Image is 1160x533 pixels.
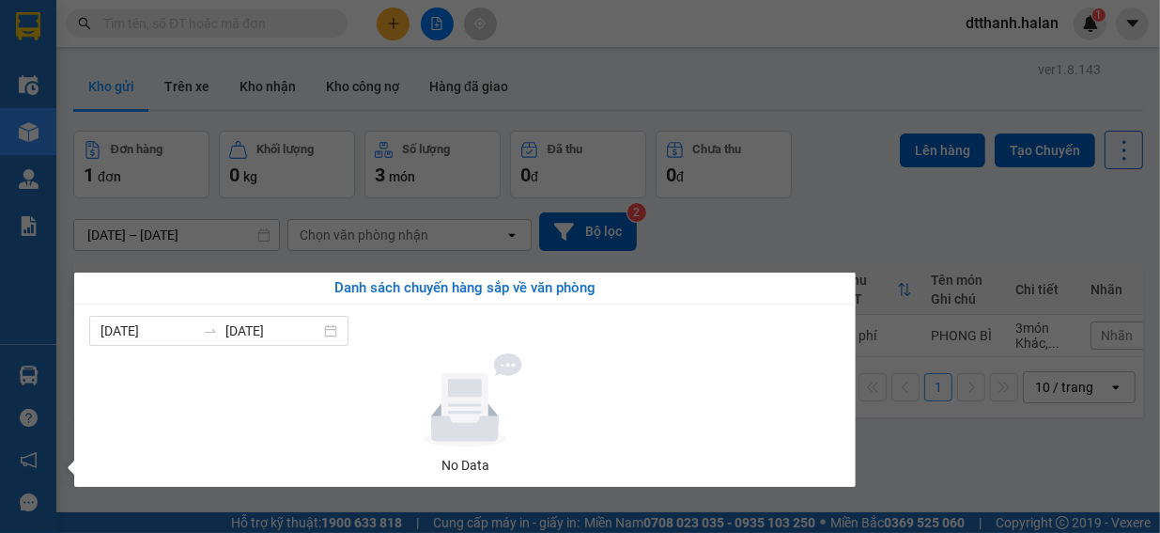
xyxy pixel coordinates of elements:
span: swap-right [203,323,218,338]
div: No Data [97,455,833,476]
input: Đến ngày [225,321,320,341]
input: Từ ngày [101,321,195,341]
div: Danh sách chuyến hàng sắp về văn phòng [89,277,841,300]
span: to [203,323,218,338]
